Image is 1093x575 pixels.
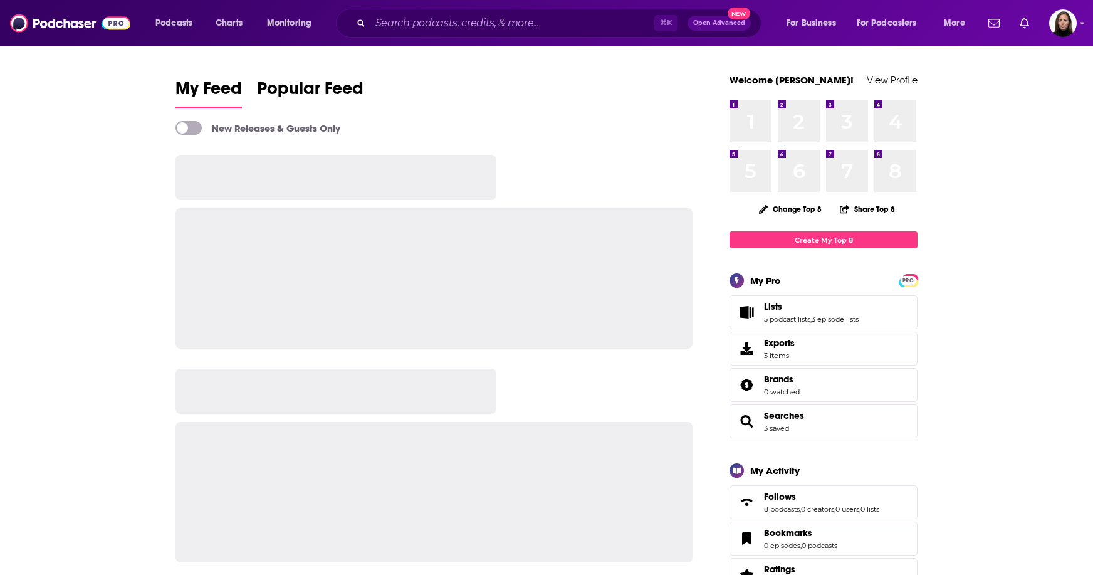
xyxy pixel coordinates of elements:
[750,465,800,477] div: My Activity
[1015,13,1034,34] a: Show notifications dropdown
[849,13,935,33] button: open menu
[764,564,837,575] a: Ratings
[258,13,328,33] button: open menu
[764,388,800,396] a: 0 watched
[730,404,918,438] span: Searches
[935,13,981,33] button: open menu
[764,337,795,349] span: Exports
[257,78,363,108] a: Popular Feed
[257,78,363,107] span: Popular Feed
[734,493,759,511] a: Follows
[688,16,751,31] button: Open AdvancedNew
[787,14,836,32] span: For Business
[859,505,860,514] span: ,
[175,78,242,108] a: My Feed
[1049,9,1077,37] img: User Profile
[730,368,918,402] span: Brands
[764,410,804,421] a: Searches
[734,530,759,547] a: Bookmarks
[175,78,242,107] span: My Feed
[764,491,879,502] a: Follows
[155,14,192,32] span: Podcasts
[764,527,837,539] a: Bookmarks
[764,505,800,514] a: 8 podcasts
[835,505,859,514] a: 0 users
[764,541,800,550] a: 0 episodes
[654,15,677,31] span: ⌘ K
[730,332,918,366] a: Exports
[764,374,800,385] a: Brands
[734,303,759,321] a: Lists
[10,11,130,35] img: Podchaser - Follow, Share and Rate Podcasts
[693,20,745,26] span: Open Advanced
[267,14,311,32] span: Monitoring
[983,13,1005,34] a: Show notifications dropdown
[839,197,896,221] button: Share Top 8
[812,315,859,324] a: 3 episode lists
[730,295,918,329] span: Lists
[764,374,793,385] span: Brands
[860,505,879,514] a: 0 lists
[778,13,852,33] button: open menu
[728,8,750,19] span: New
[764,301,859,312] a: Lists
[734,413,759,430] a: Searches
[764,301,782,312] span: Lists
[730,74,854,86] a: Welcome [PERSON_NAME]!
[834,505,835,514] span: ,
[857,14,917,32] span: For Podcasters
[764,491,796,502] span: Follows
[1049,9,1077,37] button: Show profile menu
[730,522,918,556] span: Bookmarks
[764,351,795,360] span: 3 items
[734,376,759,394] a: Brands
[901,276,916,285] span: PRO
[175,121,340,135] a: New Releases & Guests Only
[901,275,916,285] a: PRO
[800,541,802,550] span: ,
[751,201,829,217] button: Change Top 8
[802,541,837,550] a: 0 podcasts
[348,9,773,38] div: Search podcasts, credits, & more...
[1049,9,1077,37] span: Logged in as BevCat3
[730,231,918,248] a: Create My Top 8
[764,527,812,539] span: Bookmarks
[734,340,759,357] span: Exports
[216,14,243,32] span: Charts
[764,424,789,433] a: 3 saved
[764,564,795,575] span: Ratings
[944,14,965,32] span: More
[370,13,654,33] input: Search podcasts, credits, & more...
[810,315,812,324] span: ,
[147,13,209,33] button: open menu
[800,505,801,514] span: ,
[750,275,781,287] div: My Pro
[730,485,918,519] span: Follows
[867,74,918,86] a: View Profile
[764,315,810,324] a: 5 podcast lists
[801,505,834,514] a: 0 creators
[207,13,250,33] a: Charts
